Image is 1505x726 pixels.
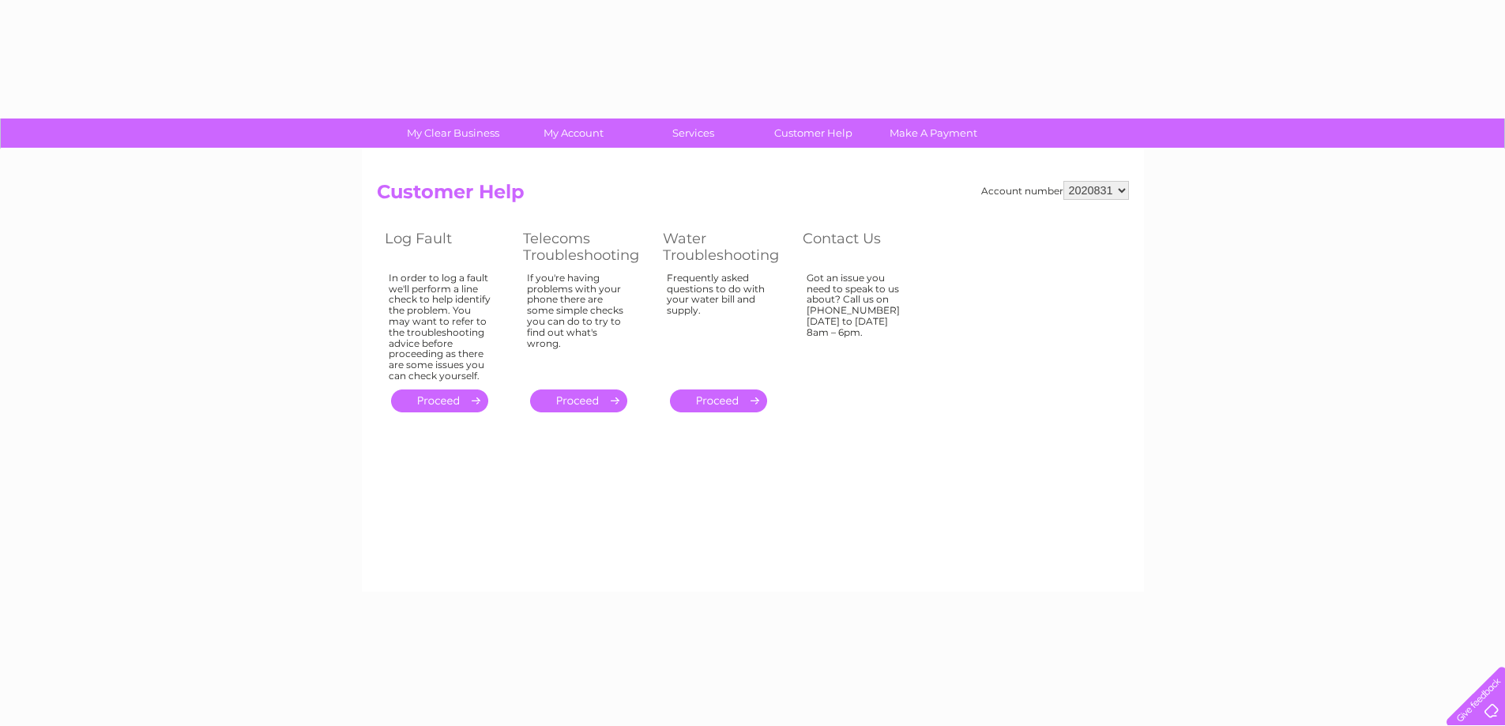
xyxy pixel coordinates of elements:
a: My Clear Business [388,118,518,148]
a: Services [628,118,758,148]
th: Telecoms Troubleshooting [515,226,655,268]
a: Customer Help [748,118,879,148]
a: . [391,389,488,412]
a: My Account [508,118,638,148]
div: In order to log a fault we'll perform a line check to help identify the problem. You may want to ... [389,273,491,382]
th: Water Troubleshooting [655,226,795,268]
div: Frequently asked questions to do with your water bill and supply. [667,273,771,375]
th: Contact Us [795,226,933,268]
th: Log Fault [377,226,515,268]
a: . [530,389,627,412]
a: Make A Payment [868,118,999,148]
div: If you're having problems with your phone there are some simple checks you can do to try to find ... [527,273,631,375]
a: . [670,389,767,412]
h2: Customer Help [377,181,1129,211]
div: Account number [981,181,1129,200]
div: Got an issue you need to speak to us about? Call us on [PHONE_NUMBER] [DATE] to [DATE] 8am – 6pm. [807,273,909,375]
